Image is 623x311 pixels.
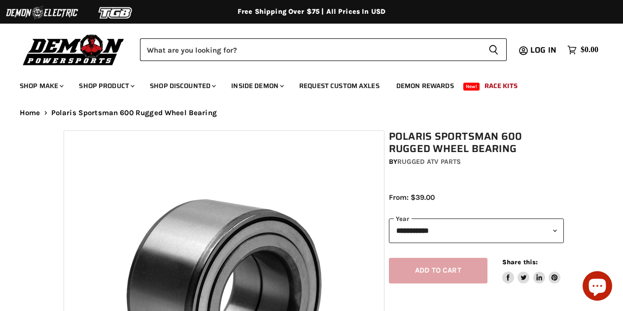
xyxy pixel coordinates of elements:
[292,76,387,96] a: Request Custom Axles
[12,76,69,96] a: Shop Make
[389,193,435,202] span: From: $39.00
[5,3,79,22] img: Demon Electric Logo 2
[530,44,556,56] span: Log in
[389,156,564,167] div: by
[502,258,561,284] aside: Share this:
[12,72,596,96] ul: Main menu
[224,76,290,96] a: Inside Demon
[20,109,40,117] a: Home
[140,38,481,61] input: Search
[463,83,480,91] span: New!
[389,130,564,155] h1: Polaris Sportsman 600 Rugged Wheel Bearing
[20,32,128,67] img: Demon Powersports
[526,46,562,55] a: Log in
[481,38,507,61] button: Search
[389,218,564,243] select: year
[79,3,153,22] img: TGB Logo 2
[71,76,140,96] a: Shop Product
[140,38,507,61] form: Product
[142,76,222,96] a: Shop Discounted
[477,76,525,96] a: Race Kits
[580,271,615,303] inbox-online-store-chat: Shopify online store chat
[51,109,217,117] span: Polaris Sportsman 600 Rugged Wheel Bearing
[389,76,461,96] a: Demon Rewards
[562,43,603,57] a: $0.00
[581,45,598,55] span: $0.00
[397,157,461,166] a: Rugged ATV Parts
[502,258,538,266] span: Share this:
